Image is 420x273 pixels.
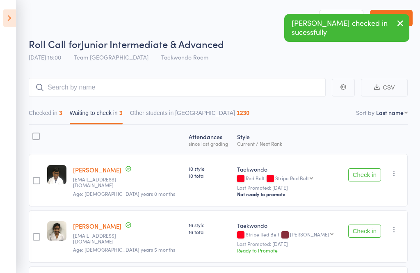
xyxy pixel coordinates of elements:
[29,78,326,97] input: Search by name
[237,221,338,229] div: Taekwondo
[237,247,338,254] div: Ready to Promote
[361,79,408,96] button: CSV
[29,53,61,61] span: [DATE] 18:00
[348,168,381,181] button: Check in
[73,246,175,253] span: Age: [DEMOGRAPHIC_DATA] years 5 months
[73,190,175,197] span: Age: [DEMOGRAPHIC_DATA] years 0 months
[237,110,249,116] div: 1230
[161,53,208,61] span: Taekwondo Room
[73,177,126,188] small: anuruddhika.abeyratna@gmail.com
[356,108,374,117] label: Sort by
[237,165,338,173] div: Taekwondo
[189,165,231,172] span: 10 style
[70,106,123,124] button: Waiting to check in3
[29,37,81,50] span: Roll Call for
[29,106,62,124] button: Checked in3
[290,232,329,237] div: [PERSON_NAME]
[348,225,381,238] button: Check in
[189,141,231,146] div: since last grading
[376,108,404,117] div: Last name
[81,37,224,50] span: Junior Intermediate & Advanced
[370,10,413,26] a: Exit roll call
[237,185,338,190] small: Last Promoted: [DATE]
[119,110,123,116] div: 3
[189,221,231,228] span: 16 style
[234,128,342,150] div: Style
[237,175,338,182] div: Red Belt
[130,106,249,124] button: Other students in [GEOGRAPHIC_DATA]1230
[47,165,66,184] img: image1667008944.png
[73,165,121,174] a: [PERSON_NAME]
[237,232,338,239] div: Stripe Red Belt
[185,128,234,150] div: Atten­dances
[189,172,231,179] span: 10 total
[237,241,338,247] small: Last Promoted: [DATE]
[275,175,309,181] div: Stripe Red Belt
[74,53,148,61] span: Team [GEOGRAPHIC_DATA]
[284,14,409,42] div: [PERSON_NAME] checked in sucessfully
[73,233,126,245] small: sharonpkumar@gmail.com
[59,110,62,116] div: 3
[47,221,66,241] img: image1648019107.png
[73,222,121,230] a: [PERSON_NAME]
[237,191,338,197] div: Not ready to promote
[237,141,338,146] div: Current / Next Rank
[189,228,231,235] span: 16 total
